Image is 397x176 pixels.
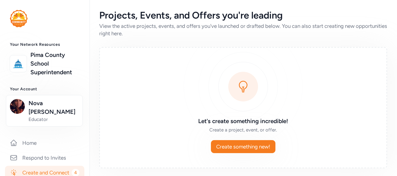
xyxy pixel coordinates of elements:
a: Home [5,136,84,150]
div: View the active projects, events, and offers you've launched or drafted below. You can also start... [99,22,387,37]
img: logo [11,57,25,71]
h3: Let's create something incredible! [154,117,332,126]
button: Nova [PERSON_NAME]Educator [6,95,83,127]
div: Projects, Events, and Offers you're leading [99,10,387,21]
span: Create something new! [216,143,270,150]
div: Create a project, event, or offer. [154,127,332,133]
img: logo [10,10,28,27]
a: Respond to Invites [5,151,84,165]
span: Educator [29,116,79,122]
span: Nova [PERSON_NAME] [29,99,79,116]
button: Create something new! [211,140,275,153]
h3: Your Account [10,87,79,92]
a: Pima County School Superintendent [30,51,79,77]
h3: Your Network Resources [10,42,79,47]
